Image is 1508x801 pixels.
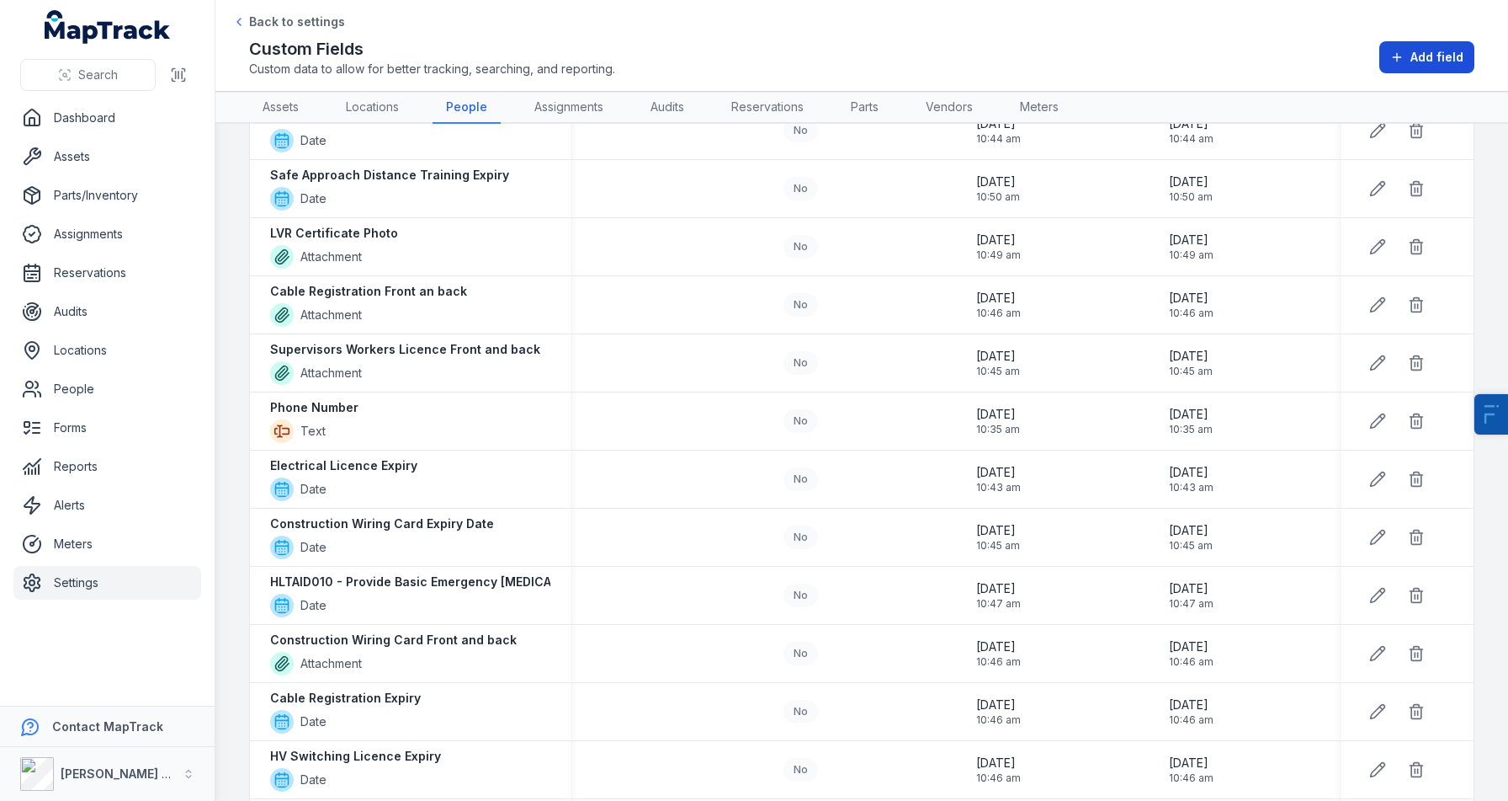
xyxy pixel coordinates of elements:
[300,539,327,556] span: Date
[300,190,327,207] span: Date
[249,37,615,61] h2: Custom Fields
[13,334,201,367] a: Locations
[837,92,892,124] a: Parts
[13,256,201,290] a: Reservations
[13,295,201,328] a: Audits
[13,527,201,561] a: Meters
[783,700,818,724] div: No
[976,481,1021,494] span: 10:43 am
[270,283,467,300] strong: Cable Registration Front an back
[300,423,326,440] span: Text
[1169,190,1213,204] span: 10:50 am
[1169,772,1213,785] span: 10:46 am
[1169,638,1213,669] time: 07/10/2025, 10:46:02 am
[270,341,540,358] strong: Supervisors Workers Licence Front and back
[1169,597,1213,611] span: 10:47 am
[13,411,201,445] a: Forms
[300,597,327,614] span: Date
[976,174,1020,204] time: 07/10/2025, 10:50:08 am
[1169,248,1213,262] span: 10:49 am
[1169,406,1213,423] span: [DATE]
[1169,290,1213,307] span: [DATE]
[20,59,156,91] button: Search
[783,119,818,142] div: No
[433,92,501,124] a: People
[976,290,1021,320] time: 07/10/2025, 10:46:27 am
[1169,174,1213,190] span: [DATE]
[783,584,818,607] div: No
[976,755,1021,785] time: 07/10/2025, 10:46:41 am
[1169,232,1213,248] span: [DATE]
[976,115,1021,132] span: [DATE]
[1169,232,1213,262] time: 07/10/2025, 10:49:49 am
[270,690,421,707] strong: Cable Registration Expiry
[783,467,818,491] div: No
[976,539,1020,553] span: 10:45 am
[783,235,818,259] div: No
[976,348,1020,378] time: 07/10/2025, 10:45:15 am
[976,655,1021,669] span: 10:46 am
[300,481,327,498] span: Date
[783,642,818,665] div: No
[976,115,1021,146] time: 07/10/2025, 10:44:59 am
[1169,406,1213,436] time: 07/10/2025, 10:35:26 am
[976,638,1021,669] time: 07/10/2025, 10:46:02 am
[976,755,1021,772] span: [DATE]
[976,248,1021,262] span: 10:49 am
[61,766,218,781] strong: [PERSON_NAME] Electrical
[13,372,201,406] a: People
[270,399,358,416] strong: Phone Number
[13,489,201,522] a: Alerts
[1169,713,1213,727] span: 10:46 am
[718,92,817,124] a: Reservations
[13,101,201,135] a: Dashboard
[783,293,818,317] div: No
[270,225,398,242] strong: LVR Certificate Photo
[1006,92,1072,124] a: Meters
[1169,638,1213,655] span: [DATE]
[976,580,1021,611] time: 07/10/2025, 10:47:56 am
[783,351,818,375] div: No
[300,365,362,382] span: Attachment
[1169,580,1213,597] span: [DATE]
[1169,755,1213,772] span: [DATE]
[976,348,1020,365] span: [DATE]
[976,522,1020,553] time: 07/10/2025, 10:45:52 am
[1169,464,1213,494] time: 07/10/2025, 10:43:09 am
[783,177,818,200] div: No
[1169,290,1213,320] time: 07/10/2025, 10:46:27 am
[270,457,417,474] strong: Electrical Licence Expiry
[249,92,312,124] a: Assets
[1169,580,1213,611] time: 07/10/2025, 10:47:56 am
[976,290,1021,307] span: [DATE]
[976,697,1021,727] time: 07/10/2025, 10:46:17 am
[1169,348,1213,378] time: 07/10/2025, 10:45:15 am
[976,638,1021,655] span: [DATE]
[300,655,362,672] span: Attachment
[1169,307,1213,320] span: 10:46 am
[1169,365,1213,378] span: 10:45 am
[976,464,1021,494] time: 07/10/2025, 10:43:09 am
[1169,755,1213,785] time: 07/10/2025, 10:46:41 am
[270,632,517,649] strong: Construction Wiring Card Front and back
[1169,539,1213,553] span: 10:45 am
[13,179,201,212] a: Parts/Inventory
[976,232,1021,248] span: [DATE]
[521,92,617,124] a: Assignments
[976,772,1021,785] span: 10:46 am
[1169,697,1213,713] span: [DATE]
[637,92,698,124] a: Audits
[300,307,362,323] span: Attachment
[13,217,201,251] a: Assignments
[1169,132,1213,146] span: 10:44 am
[976,464,1021,481] span: [DATE]
[270,574,597,590] strong: HLTAID010 - Provide Basic Emergency [MEDICAL_DATA]
[976,132,1021,146] span: 10:44 am
[300,132,327,149] span: Date
[45,10,171,44] a: MapTrack
[976,365,1020,378] span: 10:45 am
[976,597,1021,611] span: 10:47 am
[1169,464,1213,481] span: [DATE]
[976,406,1020,436] time: 07/10/2025, 10:35:26 am
[52,719,163,734] strong: Contact MapTrack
